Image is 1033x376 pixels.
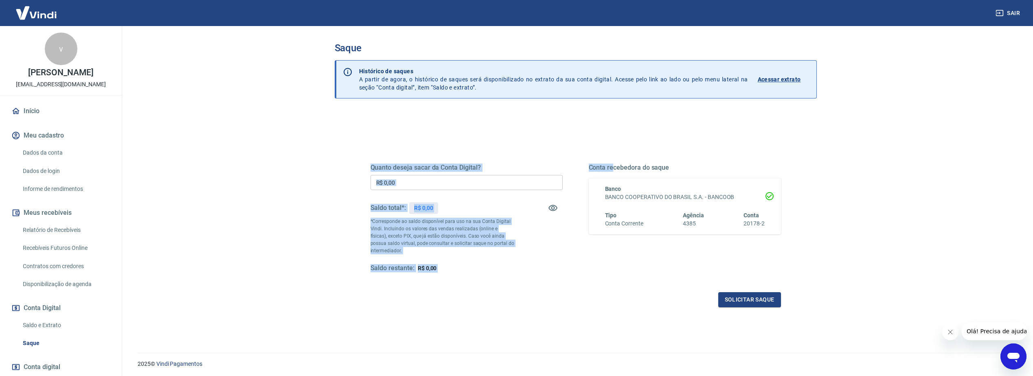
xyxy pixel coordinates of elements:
[683,212,704,219] span: Agência
[371,264,415,273] h5: Saldo restante:
[335,42,817,54] h3: Saque
[605,193,765,201] h6: BANCO COOPERATIVO DO BRASIL S.A. - BANCOOB
[10,102,112,120] a: Início
[20,222,112,238] a: Relatório de Recebíveis
[20,276,112,293] a: Disponibilização de agenda
[605,186,621,192] span: Banco
[683,219,704,228] h6: 4385
[20,181,112,197] a: Informe de rendimentos
[605,219,643,228] h6: Conta Corrente
[45,33,77,65] div: v
[758,75,801,83] p: Acessar extrato
[20,317,112,334] a: Saldo e Extrato
[418,265,437,271] span: R$ 0,00
[20,144,112,161] a: Dados da conta
[942,324,958,340] iframe: Fechar mensagem
[371,164,563,172] h5: Quanto deseja sacar da Conta Digital?
[156,361,202,367] a: Vindi Pagamentos
[371,218,515,254] p: *Corresponde ao saldo disponível para uso na sua Conta Digital Vindi. Incluindo os valores das ve...
[743,219,765,228] h6: 20178-2
[16,80,106,89] p: [EMAIL_ADDRESS][DOMAIN_NAME]
[20,335,112,352] a: Saque
[743,212,759,219] span: Conta
[10,127,112,144] button: Meu cadastro
[10,299,112,317] button: Conta Digital
[962,322,1026,340] iframe: Mensagem da empresa
[758,67,810,92] a: Acessar extrato
[20,240,112,256] a: Recebíveis Futuros Online
[10,358,112,376] a: Conta digital
[28,68,93,77] p: [PERSON_NAME]
[24,361,60,373] span: Conta digital
[994,6,1023,21] button: Sair
[138,360,1013,368] p: 2025 ©
[10,204,112,222] button: Meus recebíveis
[10,0,63,25] img: Vindi
[605,212,617,219] span: Tipo
[359,67,748,75] p: Histórico de saques
[20,258,112,275] a: Contratos com credores
[20,163,112,179] a: Dados de login
[414,204,433,212] p: R$ 0,00
[5,6,68,12] span: Olá! Precisa de ajuda?
[589,164,781,172] h5: Conta recebedora do saque
[371,204,406,212] h5: Saldo total*:
[718,292,781,307] button: Solicitar saque
[359,67,748,92] p: A partir de agora, o histórico de saques será disponibilizado no extrato da sua conta digital. Ac...
[1000,343,1026,369] iframe: Botão para abrir a janela de mensagens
